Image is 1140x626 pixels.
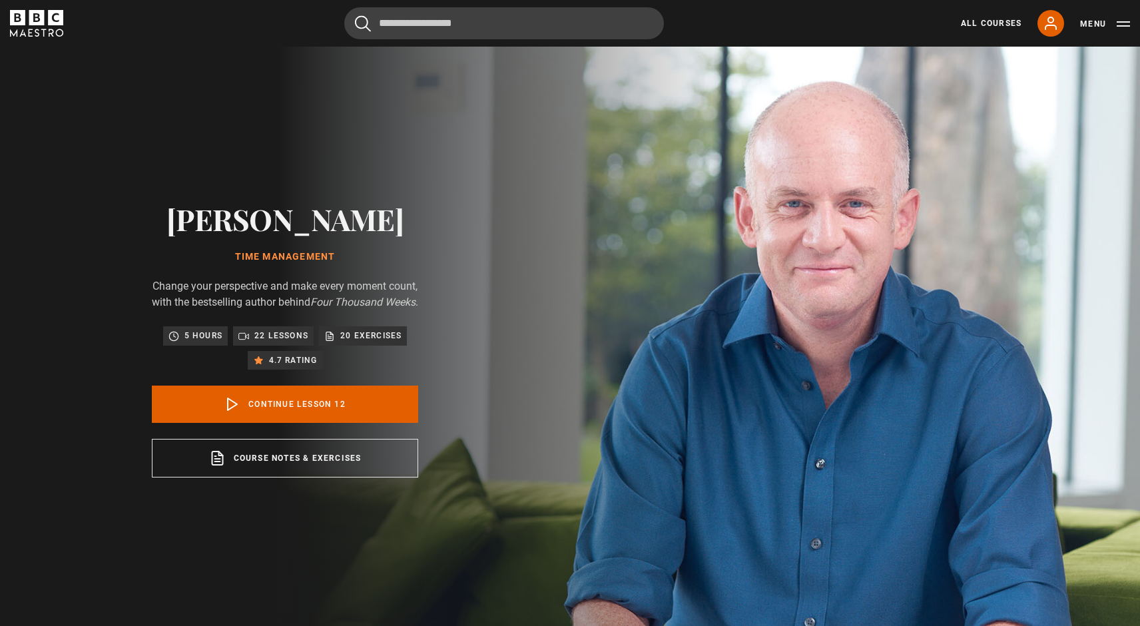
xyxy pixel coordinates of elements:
a: Course notes & exercises [152,439,418,477]
p: 20 exercises [340,329,402,342]
a: All Courses [961,17,1021,29]
p: 4.7 rating [269,354,318,367]
h1: Time Management [152,252,418,262]
a: Continue lesson 12 [152,386,418,423]
p: 22 lessons [254,329,308,342]
svg: BBC Maestro [10,10,63,37]
h2: [PERSON_NAME] [152,202,418,236]
p: Change your perspective and make every moment count, with the bestselling author behind . [152,278,418,310]
input: Search [344,7,664,39]
p: 5 hours [184,329,222,342]
i: Four Thousand Weeks [310,296,416,308]
button: Submit the search query [355,15,371,32]
button: Toggle navigation [1080,17,1130,31]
